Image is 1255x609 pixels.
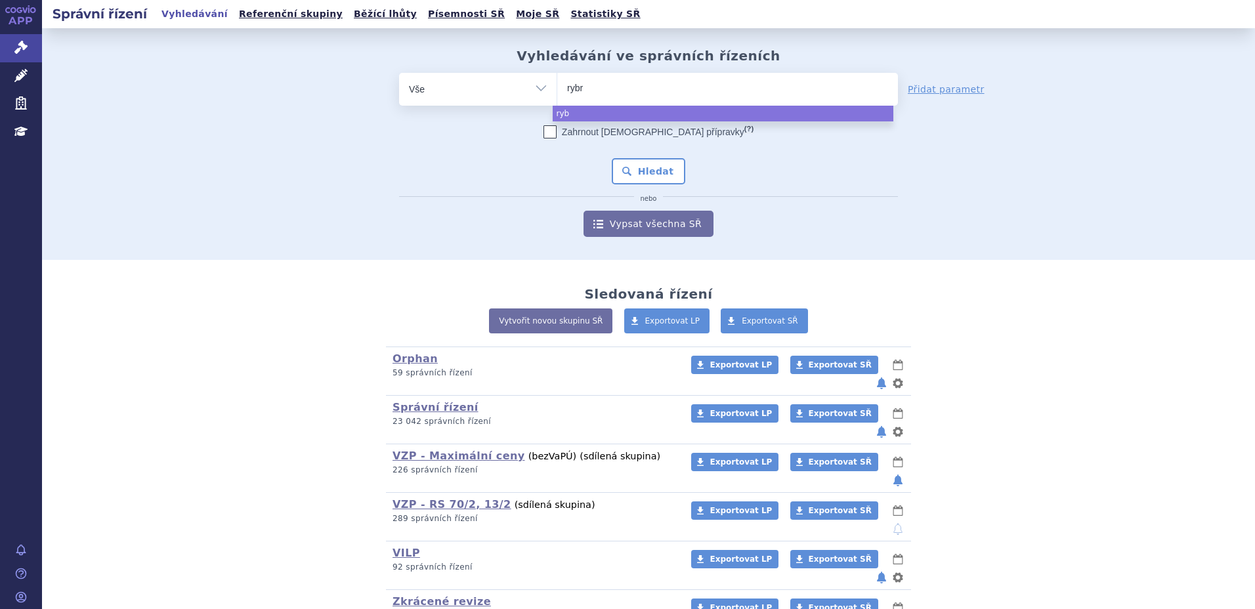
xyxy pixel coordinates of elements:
span: Exportovat LP [710,360,772,369]
a: Exportovat LP [691,453,778,471]
a: Vypsat všechna SŘ [584,211,713,237]
button: nastavení [891,424,904,440]
span: Exportovat SŘ [809,506,872,515]
p: 289 správních řízení [393,513,674,524]
p: 23 042 správních řízení [393,416,674,427]
a: Exportovat SŘ [790,404,878,423]
button: lhůty [891,503,904,518]
span: Exportovat SŘ [809,409,872,418]
a: VZP - Maximální ceny [393,450,525,462]
a: Vytvořit novou skupinu SŘ [489,308,612,333]
span: Exportovat SŘ [742,316,798,325]
button: notifikace [875,570,888,585]
a: VZP - RS 70/2, 13/2 [393,498,511,511]
button: lhůty [891,406,904,421]
button: notifikace [891,472,904,488]
a: Exportovat SŘ [790,501,878,520]
p: 59 správních řízení [393,367,674,379]
a: Správní řízení [393,401,479,413]
button: lhůty [891,357,904,373]
span: Exportovat LP [645,316,700,325]
a: Referenční skupiny [235,5,347,23]
label: Zahrnout [DEMOGRAPHIC_DATA] přípravky [543,125,754,138]
span: Exportovat LP [710,506,772,515]
a: Exportovat LP [691,550,778,568]
p: 226 správních řízení [393,465,674,476]
a: Orphan [393,352,438,365]
a: Statistiky SŘ [566,5,644,23]
span: (sdílená skupina) [580,451,660,461]
span: (sdílená skupina) [515,499,595,510]
h2: Vyhledávání ve správních řízeních [517,48,780,64]
a: Exportovat SŘ [790,550,878,568]
a: Exportovat LP [624,308,710,333]
button: lhůty [891,454,904,470]
span: Exportovat SŘ [809,360,872,369]
a: Exportovat LP [691,404,778,423]
a: Exportovat SŘ [721,308,808,333]
a: Přidat parametr [908,83,985,96]
span: (bez ) [528,451,577,461]
button: nastavení [891,375,904,391]
span: VaPÚ [549,451,573,461]
a: Exportovat LP [691,356,778,374]
a: Moje SŘ [512,5,563,23]
a: Písemnosti SŘ [424,5,509,23]
button: Hledat [612,158,686,184]
button: lhůty [891,551,904,567]
a: Exportovat SŘ [790,453,878,471]
p: 92 správních řízení [393,562,674,573]
li: ryb [553,106,893,121]
a: Exportovat SŘ [790,356,878,374]
a: Zkrácené revize [393,595,491,608]
a: Vyhledávání [158,5,232,23]
h2: Správní řízení [42,5,158,23]
span: Exportovat LP [710,409,772,418]
a: Exportovat LP [691,501,778,520]
span: Exportovat LP [710,457,772,467]
span: Exportovat SŘ [809,555,872,564]
h2: Sledovaná řízení [584,286,712,302]
button: notifikace [891,521,904,537]
button: notifikace [875,424,888,440]
a: VILP [393,547,420,559]
abbr: (?) [744,125,754,133]
span: Exportovat LP [710,555,772,564]
button: notifikace [875,375,888,391]
a: Běžící lhůty [350,5,421,23]
span: Exportovat SŘ [809,457,872,467]
button: nastavení [891,570,904,585]
i: nebo [634,195,664,203]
